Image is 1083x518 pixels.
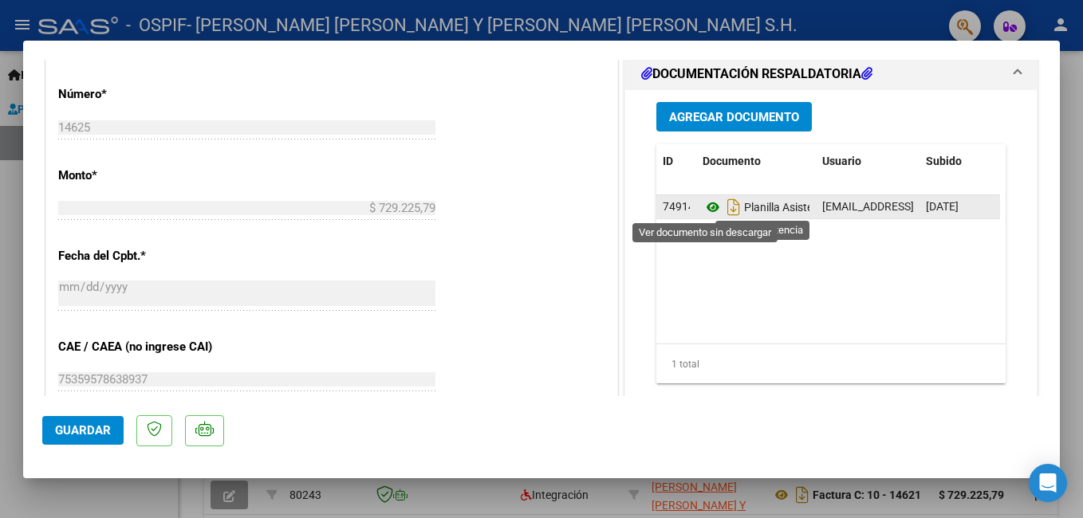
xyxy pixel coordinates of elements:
[58,338,223,356] p: CAE / CAEA (no ingrese CAI)
[822,155,861,167] span: Usuario
[703,155,761,167] span: Documento
[58,247,223,265] p: Fecha del Cpbt.
[703,201,833,214] span: Planilla Asistencia
[55,423,111,438] span: Guardar
[696,144,816,179] datatable-header-cell: Documento
[625,58,1037,90] mat-expansion-panel-header: DOCUMENTACIÓN RESPALDATORIA
[999,144,1079,179] datatable-header-cell: Acción
[58,167,223,185] p: Monto
[816,144,920,179] datatable-header-cell: Usuario
[663,200,695,213] span: 74914
[58,85,223,104] p: Número
[663,155,673,167] span: ID
[926,155,962,167] span: Subido
[641,65,872,84] h1: DOCUMENTACIÓN RESPALDATORIA
[42,416,124,445] button: Guardar
[625,90,1037,421] div: DOCUMENTACIÓN RESPALDATORIA
[656,102,812,131] button: Agregar Documento
[656,344,1006,384] div: 1 total
[926,200,959,213] span: [DATE]
[723,194,744,220] i: Descargar documento
[920,144,999,179] datatable-header-cell: Subido
[1029,464,1067,502] div: Open Intercom Messenger
[656,144,696,179] datatable-header-cell: ID
[669,110,799,124] span: Agregar Documento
